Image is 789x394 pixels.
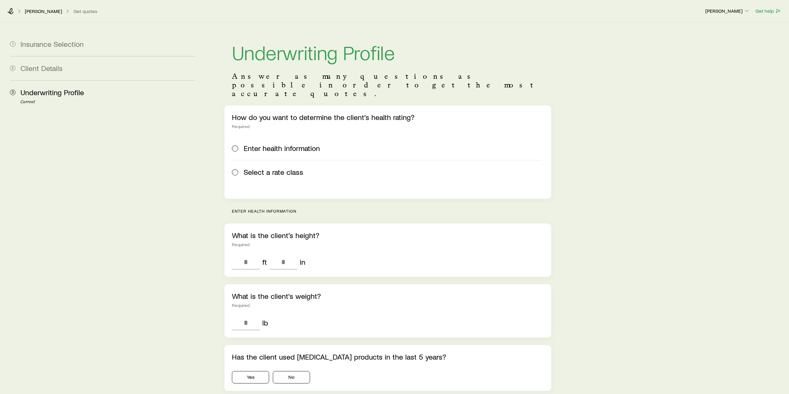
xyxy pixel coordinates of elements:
p: How do you want to determine the client’s health rating? [232,113,543,122]
span: 1 [10,41,16,47]
div: ft [262,258,267,266]
p: Has the client used [MEDICAL_DATA] products in the last 5 years? [232,352,543,361]
p: What is the client’s height? [232,231,543,240]
button: [PERSON_NAME] [705,7,750,15]
div: Required [232,242,543,247]
span: Insurance Selection [20,39,84,48]
span: Enter health information [244,144,320,153]
span: Client Details [20,64,63,73]
span: 3 [10,90,16,95]
button: Get quotes [73,8,98,14]
p: [PERSON_NAME] [705,8,750,14]
div: Required [232,124,543,129]
div: lb [262,318,268,327]
span: 2 [10,65,16,71]
button: Yes [232,371,269,383]
span: Select a rate class [244,168,303,176]
input: Select a rate class [232,169,238,175]
div: in [300,258,305,266]
span: Underwriting Profile [20,88,84,97]
input: Enter health information [232,145,238,152]
button: Get help [755,7,782,15]
p: Answer as many questions as possible in order to get the most accurate quotes. [232,72,543,98]
p: Enter health information [232,209,551,214]
p: [PERSON_NAME] [25,8,62,14]
div: Required [232,303,543,308]
button: No [273,371,310,383]
p: What is the client's weight? [232,292,543,300]
p: Current [20,100,195,104]
h1: Underwriting Profile [232,42,543,62]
